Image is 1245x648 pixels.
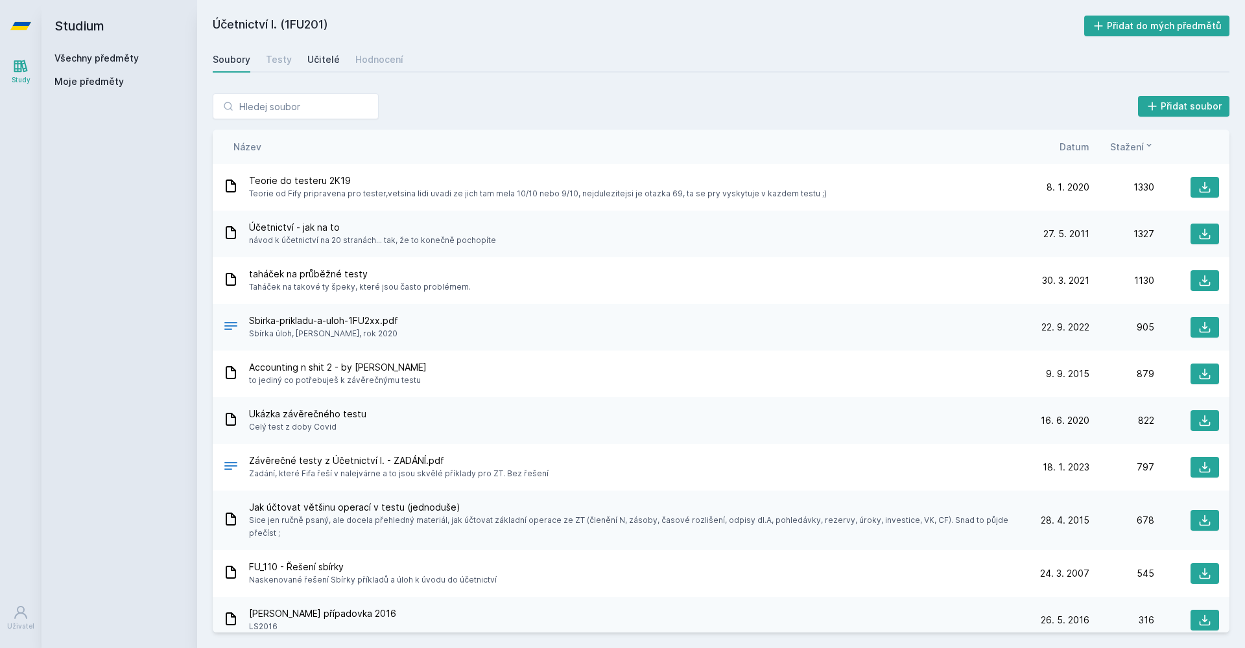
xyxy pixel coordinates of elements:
div: PDF [223,458,239,477]
div: Study [12,75,30,85]
span: Celý test z doby Covid [249,421,366,434]
div: 1330 [1089,181,1154,194]
span: Závěrečné testy z Účetnictví I. - ZADÁNÍ.pdf [249,454,549,467]
a: Uživatel [3,598,39,638]
div: Testy [266,53,292,66]
div: 1327 [1089,227,1154,240]
span: Účetnictví - jak na to [249,221,496,234]
button: Datum [1060,140,1089,154]
div: 822 [1089,414,1154,427]
div: Soubory [213,53,250,66]
a: Všechny předměty [54,52,139,64]
span: 30. 3. 2021 [1042,274,1089,287]
div: 678 [1089,514,1154,527]
span: Teorie do testeru 2K19 [249,174,827,187]
div: 879 [1089,367,1154,380]
span: Moje předměty [54,75,124,88]
div: Hodnocení [355,53,403,66]
span: Taháček na takové ty špeky, které jsou často problémem. [249,281,471,294]
span: Sice jen ručně psaný, ale docela přehledný materiál, jak účtovat základní operace ze ZT (členění ... [249,514,1019,540]
a: Učitelé [307,47,340,73]
span: taháček na průběžné testy [249,268,471,281]
span: 24. 3. 2007 [1040,567,1089,580]
span: [PERSON_NAME] případovka 2016 [249,607,396,620]
button: Název [233,140,261,154]
span: 16. 6. 2020 [1041,414,1089,427]
span: Ukázka závěrečného testu [249,408,366,421]
span: Accounting n shit 2 - by [PERSON_NAME] [249,361,427,374]
span: 22. 9. 2022 [1041,321,1089,334]
div: 545 [1089,567,1154,580]
span: Sbírka úloh, [PERSON_NAME], rok 2020 [249,327,398,340]
div: 316 [1089,614,1154,627]
span: 8. 1. 2020 [1047,181,1089,194]
span: to jediný co potřebuješ k závěrečnýmu testu [249,374,427,387]
span: 18. 1. 2023 [1043,461,1089,474]
span: Teorie od Fify pripravena pro tester,vetsina lidi uvadi ze jich tam mela 10/10 nebo 9/10, nejdule... [249,187,827,200]
a: Soubory [213,47,250,73]
div: 1130 [1089,274,1154,287]
a: Hodnocení [355,47,403,73]
button: Přidat soubor [1138,96,1230,117]
span: Naskenované řešení Sbírky příkladů a úloh k úvodu do účetnictví [249,573,497,586]
span: Zadání, které Fifa řeší v nalejvárne a to jsou skvělé příklady pro ZT. Bez řešení [249,467,549,480]
span: Jak účtovat většinu operací v testu (jednoduše) [249,501,1019,514]
div: Uživatel [7,621,34,631]
span: FU_110 - Řešení sbírky [249,561,497,573]
div: 905 [1089,321,1154,334]
div: 797 [1089,461,1154,474]
a: Testy [266,47,292,73]
div: Učitelé [307,53,340,66]
span: návod k účetnictví na 20 stranách... tak, že to konečně pochopíte [249,234,496,247]
input: Hledej soubor [213,93,379,119]
button: Stažení [1110,140,1154,154]
span: 28. 4. 2015 [1041,514,1089,527]
span: 9. 9. 2015 [1046,367,1089,380]
h2: Účetnictví I. (1FU201) [213,16,1084,36]
span: 26. 5. 2016 [1041,614,1089,627]
button: Přidat do mých předmětů [1084,16,1230,36]
span: 27. 5. 2011 [1043,227,1089,240]
a: Study [3,52,39,91]
span: Sbirka-prikladu-a-uloh-1FU2xx.pdf [249,314,398,327]
div: PDF [223,318,239,337]
span: LS2016 [249,620,396,633]
span: Stažení [1110,140,1144,154]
